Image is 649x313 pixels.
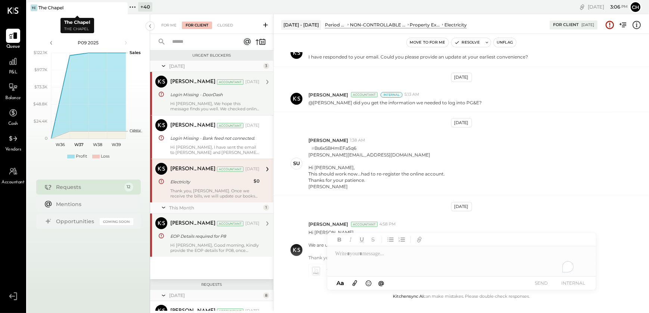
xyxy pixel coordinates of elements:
[588,3,628,10] div: [DATE]
[138,2,152,12] div: + 40
[308,92,348,98] span: [PERSON_NAME]
[397,235,407,244] button: Ordered List
[451,118,472,127] div: [DATE]
[281,20,321,29] div: [DATE] - [DATE]
[245,79,260,85] div: [DATE]
[33,101,47,107] text: $48.8K
[170,122,215,129] div: [PERSON_NAME]
[100,218,133,225] div: Coming Soon
[293,160,300,167] div: su
[2,179,25,186] span: Accountant
[379,221,396,227] span: 4:58 PM
[74,142,84,147] text: W37
[308,183,445,190] div: [PERSON_NAME]
[170,145,260,155] div: Hi [PERSON_NAME], I have sent the email to [PERSON_NAME] and [PERSON_NAME]. Once the bank feed is...
[308,229,572,261] p: Hi [PERSON_NAME], We are unable to access it as the security code is required for login. We have ...
[56,200,130,208] div: Mentions
[357,235,367,244] button: Underline
[56,183,121,191] div: Requests
[578,3,586,11] div: copy link
[169,205,261,211] div: This Month
[378,279,384,287] span: @
[0,164,26,186] a: Accountant
[8,121,18,127] span: Cash
[327,246,596,276] div: To enrich screen reader interactions, please activate Accessibility in Grammarly extension settings
[308,137,348,143] span: [PERSON_NAME]
[182,22,212,29] div: For Client
[217,167,243,172] div: Accountant
[308,221,348,227] span: [PERSON_NAME]
[311,146,314,151] span: #
[57,39,120,46] div: P09 2025
[64,19,90,25] b: The Chapel
[170,188,260,199] div: Thank you, [PERSON_NAME]. Once we receive the bills, we will update our books accordingly. Could ...
[170,220,215,227] div: [PERSON_NAME]
[410,22,441,28] div: Property Expenses
[351,92,378,97] div: Accountant
[56,218,96,225] div: Opportunities
[170,178,251,186] div: Electricity
[170,101,260,111] div: Hi [PERSON_NAME], We hope this message finds you well. We checked online to see if we could add a...
[553,22,579,28] div: For Client
[581,22,594,28] div: [DATE]
[335,279,347,287] button: Aa
[451,73,472,82] div: [DATE]
[263,293,269,298] div: 8
[154,53,270,58] div: Urgent Blockers
[214,22,237,29] div: Closed
[414,235,424,244] button: Add URL
[217,221,243,226] div: Accountant
[6,44,20,50] span: Queue
[346,235,355,244] button: Italic
[130,128,142,133] text: OPEX
[0,54,26,76] a: P&L
[34,50,47,55] text: $122.1K
[308,291,348,297] span: [PERSON_NAME]
[308,99,482,106] p: @[PERSON_NAME] did you get the information we needed to log into PG&E?
[351,222,378,227] div: Accountant
[263,63,269,69] div: 3
[381,92,403,98] div: Internal
[407,38,448,47] button: Move to for me
[112,142,121,147] text: W39
[154,282,270,287] div: Requests
[170,165,215,173] div: [PERSON_NAME]
[308,152,445,158] div: [PERSON_NAME][EMAIL_ADDRESS][DOMAIN_NAME]
[494,38,516,47] button: Unflag
[38,4,63,11] div: The Chapel
[169,63,261,69] div: [DATE]
[325,22,346,28] div: Period P&L
[350,22,406,28] div: NON-CONTROLLABLE EXPENSES
[101,154,109,159] div: Loss
[76,154,87,159] div: Profit
[350,137,365,143] span: 1:38 AM
[335,235,344,244] button: Bold
[308,145,445,190] p: Bs6xSBHmEFa5q6
[245,123,260,129] div: [DATE]
[263,205,269,211] div: 1
[451,202,472,211] div: [DATE]
[31,4,37,11] div: TC
[308,177,445,183] div: Thanks for your patience.
[170,233,257,240] div: EOP Details required for P8
[404,92,419,98] span: 5:13 AM
[326,264,360,279] span: 1 Attachment
[9,69,18,76] span: P&L
[559,278,589,288] button: INTERNAL
[527,278,556,288] button: SEND
[368,235,378,244] button: Strikethrough
[630,1,642,13] button: Ch
[93,142,102,147] text: W38
[170,91,257,98] div: Login Missing - DoorDash
[34,118,47,124] text: $24.4K
[170,78,215,86] div: [PERSON_NAME]
[217,79,243,85] div: Accountant
[341,279,344,287] span: a
[169,292,261,298] div: [DATE]
[444,22,467,28] div: Electricity
[0,29,26,50] a: Queue
[386,235,395,244] button: Unordered List
[254,177,260,185] div: $0
[376,278,386,288] button: @
[130,50,141,55] text: Sales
